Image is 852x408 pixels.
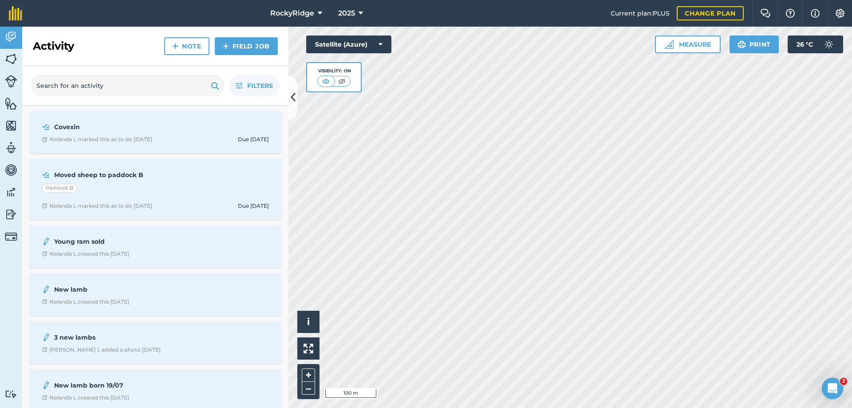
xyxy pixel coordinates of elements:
img: svg+xml;base64,PD94bWwgdmVyc2lvbj0iMS4wIiBlbmNvZGluZz0idXRmLTgiPz4KPCEtLSBHZW5lcmF0b3I6IEFkb2JlIE... [42,380,51,391]
img: A question mark icon [785,9,796,18]
img: svg+xml;base64,PD94bWwgdmVyc2lvbj0iMS4wIiBlbmNvZGluZz0idXRmLTgiPz4KPCEtLSBHZW5lcmF0b3I6IEFkb2JlIE... [42,170,50,180]
img: svg+xml;base64,PHN2ZyB4bWxucz0iaHR0cDovL3d3dy53My5vcmcvMjAwMC9zdmciIHdpZHRoPSIxNCIgaGVpZ2h0PSIyNC... [223,41,229,51]
img: Clock with arrow pointing clockwise [42,299,47,305]
img: A cog icon [835,9,845,18]
img: svg+xml;base64,PHN2ZyB4bWxucz0iaHR0cDovL3d3dy53My5vcmcvMjAwMC9zdmciIHdpZHRoPSI1MCIgaGVpZ2h0PSI0MC... [320,77,331,86]
img: svg+xml;base64,PD94bWwgdmVyc2lvbj0iMS4wIiBlbmNvZGluZz0idXRmLTgiPz4KPCEtLSBHZW5lcmF0b3I6IEFkb2JlIE... [5,75,17,87]
img: Four arrows, one pointing top left, one top right, one bottom right and the last bottom left [304,344,313,353]
img: svg+xml;base64,PD94bWwgdmVyc2lvbj0iMS4wIiBlbmNvZGluZz0idXRmLTgiPz4KPCEtLSBHZW5lcmF0b3I6IEFkb2JlIE... [5,186,17,199]
strong: Young ram sold [54,237,195,246]
img: svg+xml;base64,PHN2ZyB4bWxucz0iaHR0cDovL3d3dy53My5vcmcvMjAwMC9zdmciIHdpZHRoPSI1NiIgaGVpZ2h0PSI2MC... [5,97,17,110]
img: Clock with arrow pointing clockwise [42,203,47,209]
img: svg+xml;base64,PD94bWwgdmVyc2lvbj0iMS4wIiBlbmNvZGluZz0idXRmLTgiPz4KPCEtLSBHZW5lcmF0b3I6IEFkb2JlIE... [42,236,51,247]
img: Clock with arrow pointing clockwise [42,251,47,257]
button: 26 °C [788,36,843,53]
img: svg+xml;base64,PHN2ZyB4bWxucz0iaHR0cDovL3d3dy53My5vcmcvMjAwMC9zdmciIHdpZHRoPSI1NiIgaGVpZ2h0PSI2MC... [5,52,17,66]
div: Nolanda L created this [DATE] [42,394,129,401]
div: [PERSON_NAME] L added a photo [DATE] [42,346,161,353]
a: New lamb born 19/07Clock with arrow pointing clockwiseNolanda L created this [DATE] [35,375,276,407]
span: Filters [247,81,273,91]
img: Ruler icon [665,40,674,49]
div: Visibility: On [317,67,351,75]
button: Measure [655,36,721,53]
span: Current plan : PLUS [611,8,670,18]
a: Young ram soldClock with arrow pointing clockwiseNolanda L created this [DATE] [35,231,276,263]
img: fieldmargin Logo [9,6,22,20]
strong: Covexin [54,122,195,132]
button: Print [730,36,779,53]
img: svg+xml;base64,PD94bWwgdmVyc2lvbj0iMS4wIiBlbmNvZGluZz0idXRmLTgiPz4KPCEtLSBHZW5lcmF0b3I6IEFkb2JlIE... [5,230,17,243]
h2: Activity [33,39,74,53]
img: svg+xml;base64,PD94bWwgdmVyc2lvbj0iMS4wIiBlbmNvZGluZz0idXRmLTgiPz4KPCEtLSBHZW5lcmF0b3I6IEFkb2JlIE... [820,36,838,53]
a: CovexinClock with arrow pointing clockwiseNolanda L marked this as to do [DATE]Due [DATE] [35,116,276,148]
img: Clock with arrow pointing clockwise [42,137,47,143]
img: svg+xml;base64,PD94bWwgdmVyc2lvbj0iMS4wIiBlbmNvZGluZz0idXRmLTgiPz4KPCEtLSBHZW5lcmF0b3I6IEFkb2JlIE... [5,141,17,154]
span: i [307,316,310,327]
a: Change plan [677,6,744,20]
div: Nolanda L marked this as to do [DATE] [42,202,152,210]
img: svg+xml;base64,PD94bWwgdmVyc2lvbj0iMS4wIiBlbmNvZGluZz0idXRmLTgiPz4KPCEtLSBHZW5lcmF0b3I6IEFkb2JlIE... [5,30,17,44]
button: Satellite (Azure) [306,36,391,53]
img: svg+xml;base64,PHN2ZyB4bWxucz0iaHR0cDovL3d3dy53My5vcmcvMjAwMC9zdmciIHdpZHRoPSIxOSIgaGVpZ2h0PSIyNC... [738,39,746,50]
img: svg+xml;base64,PHN2ZyB4bWxucz0iaHR0cDovL3d3dy53My5vcmcvMjAwMC9zdmciIHdpZHRoPSIxOSIgaGVpZ2h0PSIyNC... [211,80,219,91]
span: RockyRidge [270,8,314,19]
div: Paddock B [42,184,77,193]
span: 2 [840,378,847,385]
img: Two speech bubbles overlapping with the left bubble in the forefront [760,9,771,18]
strong: New lamb [54,285,195,294]
a: New lambClock with arrow pointing clockwiseNolanda L created this [DATE] [35,279,276,311]
div: Nolanda L created this [DATE] [42,250,129,257]
div: Due [DATE] [238,136,269,143]
strong: Moved sheep to paddock B [54,170,195,180]
img: Clock with arrow pointing clockwise [42,347,47,353]
img: svg+xml;base64,PD94bWwgdmVyc2lvbj0iMS4wIiBlbmNvZGluZz0idXRmLTgiPz4KPCEtLSBHZW5lcmF0b3I6IEFkb2JlIE... [42,122,50,132]
img: svg+xml;base64,PHN2ZyB4bWxucz0iaHR0cDovL3d3dy53My5vcmcvMjAwMC9zdmciIHdpZHRoPSI1MCIgaGVpZ2h0PSI0MC... [336,77,347,86]
div: Nolanda L marked this as to do [DATE] [42,136,152,143]
img: svg+xml;base64,PD94bWwgdmVyc2lvbj0iMS4wIiBlbmNvZGluZz0idXRmLTgiPz4KPCEtLSBHZW5lcmF0b3I6IEFkb2JlIE... [5,208,17,221]
a: Note [164,37,209,55]
strong: New lamb born 19/07 [54,380,195,390]
img: Clock with arrow pointing clockwise [42,395,47,400]
img: svg+xml;base64,PD94bWwgdmVyc2lvbj0iMS4wIiBlbmNvZGluZz0idXRmLTgiPz4KPCEtLSBHZW5lcmF0b3I6IEFkb2JlIE... [42,284,51,295]
img: svg+xml;base64,PD94bWwgdmVyc2lvbj0iMS4wIiBlbmNvZGluZz0idXRmLTgiPz4KPCEtLSBHZW5lcmF0b3I6IEFkb2JlIE... [5,390,17,398]
img: svg+xml;base64,PD94bWwgdmVyc2lvbj0iMS4wIiBlbmNvZGluZz0idXRmLTgiPz4KPCEtLSBHZW5lcmF0b3I6IEFkb2JlIE... [5,163,17,177]
a: Field Job [215,37,278,55]
a: Moved sheep to paddock BPaddock BClock with arrow pointing clockwiseNolanda L marked this as to d... [35,164,276,215]
input: Search for an activity [31,75,225,96]
span: 26 ° C [797,36,813,53]
div: Nolanda L created this [DATE] [42,298,129,305]
img: svg+xml;base64,PD94bWwgdmVyc2lvbj0iMS4wIiBlbmNvZGluZz0idXRmLTgiPz4KPCEtLSBHZW5lcmF0b3I6IEFkb2JlIE... [42,332,51,343]
img: svg+xml;base64,PHN2ZyB4bWxucz0iaHR0cDovL3d3dy53My5vcmcvMjAwMC9zdmciIHdpZHRoPSIxNCIgaGVpZ2h0PSIyNC... [172,41,178,51]
span: 2025 [338,8,355,19]
button: – [302,382,315,395]
img: svg+xml;base64,PHN2ZyB4bWxucz0iaHR0cDovL3d3dy53My5vcmcvMjAwMC9zdmciIHdpZHRoPSI1NiIgaGVpZ2h0PSI2MC... [5,119,17,132]
strong: 3 new lambs [54,333,195,342]
button: i [297,311,319,333]
button: + [302,368,315,382]
img: svg+xml;base64,PHN2ZyB4bWxucz0iaHR0cDovL3d3dy53My5vcmcvMjAwMC9zdmciIHdpZHRoPSIxNyIgaGVpZ2h0PSIxNy... [811,8,820,19]
iframe: Intercom live chat [822,378,843,399]
div: Due [DATE] [238,202,269,210]
button: Filters [229,75,280,96]
a: 3 new lambsClock with arrow pointing clockwise[PERSON_NAME] L added a photo [DATE] [35,327,276,359]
